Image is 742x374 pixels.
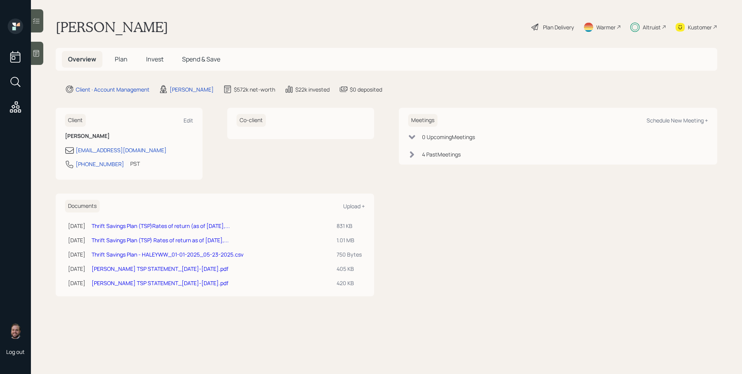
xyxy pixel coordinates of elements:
[337,250,362,258] div: 750 Bytes
[76,146,167,154] div: [EMAIL_ADDRESS][DOMAIN_NAME]
[68,250,85,258] div: [DATE]
[596,23,616,31] div: Warmer
[182,55,220,63] span: Spend & Save
[543,23,574,31] div: Plan Delivery
[408,114,437,127] h6: Meetings
[76,160,124,168] div: [PHONE_NUMBER]
[337,222,362,230] div: 831 KB
[343,202,365,210] div: Upload +
[56,19,168,36] h1: [PERSON_NAME]
[422,133,475,141] div: 0 Upcoming Meeting s
[647,117,708,124] div: Schedule New Meeting +
[234,85,275,93] div: $572k net-worth
[68,222,85,230] div: [DATE]
[65,200,100,212] h6: Documents
[76,85,150,93] div: Client · Account Management
[68,55,96,63] span: Overview
[8,323,23,339] img: james-distasi-headshot.png
[350,85,382,93] div: $0 deposited
[422,150,461,158] div: 4 Past Meeting s
[68,279,85,287] div: [DATE]
[65,133,193,139] h6: [PERSON_NAME]
[237,114,266,127] h6: Co-client
[92,251,243,258] a: Thrift Savings Plan - HALEYWW_01-01-2025_05-23-2025.csv
[337,236,362,244] div: 1.01 MB
[115,55,128,63] span: Plan
[92,279,228,287] a: [PERSON_NAME] TSP STATEMENT_[DATE]-[DATE].pdf
[337,279,362,287] div: 420 KB
[295,85,330,93] div: $22k invested
[688,23,712,31] div: Kustomer
[337,265,362,273] div: 405 KB
[184,117,193,124] div: Edit
[68,236,85,244] div: [DATE]
[130,160,140,168] div: PST
[92,265,228,272] a: [PERSON_NAME] TSP STATEMENT_[DATE]-[DATE].pdf
[6,348,25,355] div: Log out
[65,114,86,127] h6: Client
[92,236,229,244] a: Thrift Savings Plan (TSP) Rates of return as of [DATE],...
[146,55,163,63] span: Invest
[68,265,85,273] div: [DATE]
[643,23,661,31] div: Altruist
[170,85,214,93] div: [PERSON_NAME]
[92,222,230,229] a: Thrift Savings Plan (TSP)Rates of return (as of [DATE],...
